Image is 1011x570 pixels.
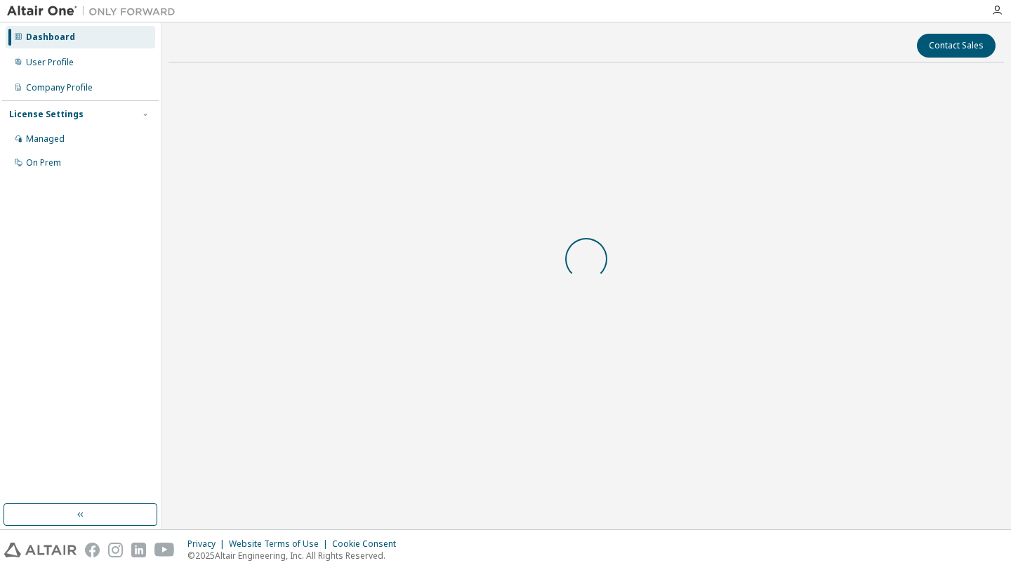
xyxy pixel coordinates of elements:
div: Company Profile [26,82,93,93]
div: License Settings [9,109,84,120]
div: Privacy [187,538,229,550]
button: Contact Sales [917,34,996,58]
div: User Profile [26,57,74,68]
img: instagram.svg [108,543,123,557]
img: Altair One [7,4,183,18]
img: linkedin.svg [131,543,146,557]
p: © 2025 Altair Engineering, Inc. All Rights Reserved. [187,550,404,562]
div: Managed [26,133,65,145]
img: youtube.svg [154,543,175,557]
div: Cookie Consent [332,538,404,550]
div: On Prem [26,157,61,168]
div: Website Terms of Use [229,538,332,550]
div: Dashboard [26,32,75,43]
img: facebook.svg [85,543,100,557]
img: altair_logo.svg [4,543,77,557]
